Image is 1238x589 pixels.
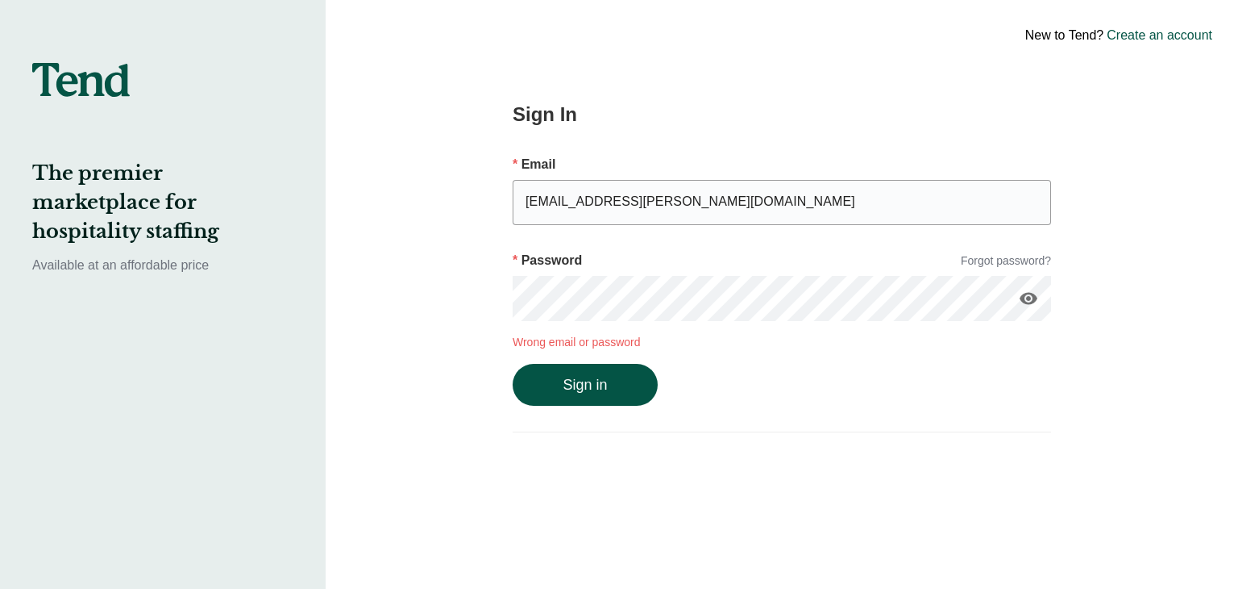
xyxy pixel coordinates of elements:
[32,256,293,275] p: Available at an affordable price
[1107,26,1212,45] a: Create an account
[513,155,1051,174] p: Email
[513,364,658,406] button: Sign in
[513,100,1051,129] h2: Sign In
[513,251,582,270] p: Password
[961,253,1051,269] a: Forgot password?
[1019,289,1038,308] i: visibility
[513,334,1051,351] p: Wrong email or password
[32,159,293,246] h2: The premier marketplace for hospitality staffing
[32,63,130,97] img: tend-logo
